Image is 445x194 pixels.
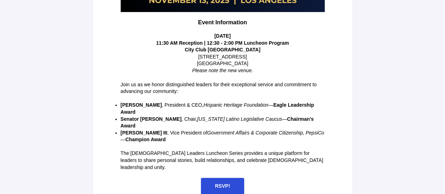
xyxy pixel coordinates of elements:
[156,40,289,46] strong: 11:30 AM Reception | 12:30 - 2:00 PM Luncheon Program
[121,116,314,129] strong: Chairman’s Award
[121,116,182,122] strong: Senator [PERSON_NAME]
[214,33,230,39] strong: [DATE]
[192,68,253,73] em: Please note the new venue.
[121,102,162,108] strong: [PERSON_NAME]
[121,130,167,136] strong: [PERSON_NAME] III
[185,47,260,52] strong: City Club [GEOGRAPHIC_DATA]
[203,102,268,108] em: Hispanic Heritage Foundation
[121,102,325,115] p: , President & CEO, —
[121,150,325,171] p: The [DEMOGRAPHIC_DATA] Leaders Luncheon Series provides a unique platform for leaders to share pe...
[121,130,325,143] p: , Vice President of —
[121,46,325,74] p: [STREET_ADDRESS] [GEOGRAPHIC_DATA]
[215,183,230,189] span: RSVP!
[126,137,166,142] strong: Champion Award
[121,81,325,95] p: Join us as we honor distinguished leaders for their exceptional service and commitment to advanci...
[121,102,314,115] strong: Eagle Leadership Award
[198,19,247,25] strong: Event Information
[197,116,282,122] em: [US_STATE] Latino Legislative Caucus
[121,116,325,130] p: , Chair, —
[207,130,324,136] em: Government Affairs & Corporate Citizenship, PepsiCo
